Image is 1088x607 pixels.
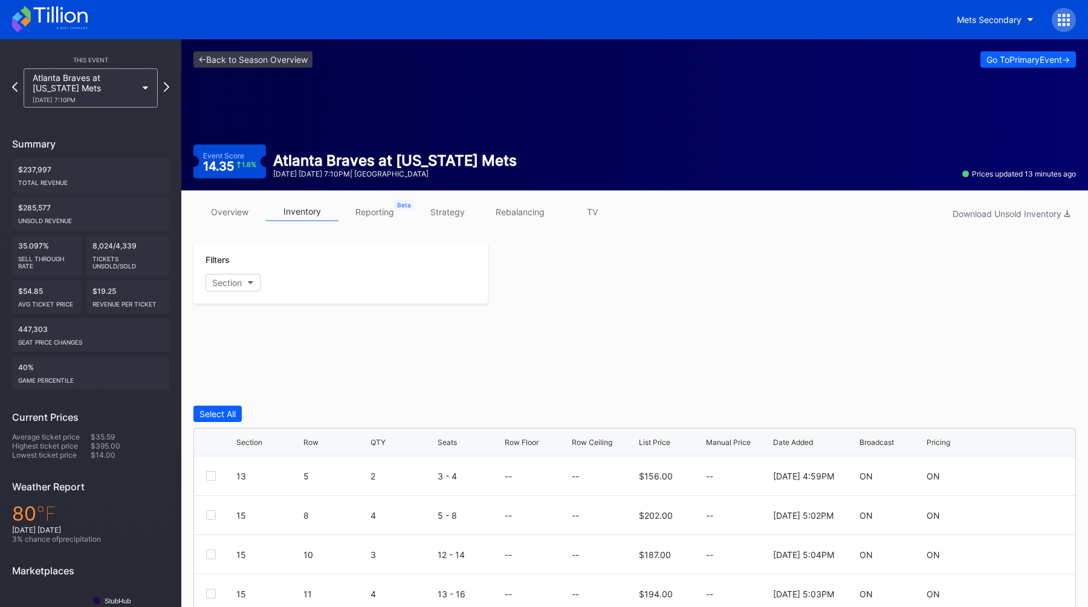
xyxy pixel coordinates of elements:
div: Broadcast [860,438,894,447]
div: 15 [236,510,300,521]
div: 15 [236,589,300,599]
div: 3 [371,550,435,560]
div: Game percentile [18,372,163,384]
div: 5 - 8 [438,510,502,521]
text: StubHub [105,597,131,605]
div: ON [860,471,873,481]
div: ON [927,510,940,521]
div: Row Floor [505,438,539,447]
div: Average ticket price [12,432,91,441]
div: Event Score [203,151,244,160]
div: ON [927,589,940,599]
div: ON [927,550,940,560]
a: strategy [411,203,484,221]
div: -- [572,550,579,560]
div: ON [860,589,873,599]
div: -- [505,471,512,481]
div: Manual Price [706,438,751,447]
div: ON [927,471,940,481]
div: Avg ticket price [18,296,76,308]
a: rebalancing [484,203,556,221]
div: 8,024/4,339 [86,235,169,276]
button: Select All [193,406,242,422]
div: QTY [371,438,386,447]
div: Mets Secondary [957,15,1022,25]
div: $237,997 [12,159,169,192]
div: Atlanta Braves at [US_STATE] Mets [33,73,137,103]
div: 13 - 16 [438,589,502,599]
div: 4 [371,510,435,521]
div: [DATE] 4:59PM [773,471,834,481]
div: 447,303 [12,319,169,352]
div: -- [505,550,512,560]
div: List Price [639,438,670,447]
div: 12 - 14 [438,550,502,560]
div: ON [860,550,873,560]
a: reporting [338,203,411,221]
div: 14.35 [203,160,257,172]
div: Row Ceiling [572,438,612,447]
div: Weather Report [12,481,169,493]
div: Current Prices [12,411,169,423]
div: Date Added [773,438,813,447]
div: 5 [303,471,368,481]
div: [DATE] 5:04PM [773,550,834,560]
div: -- [706,471,770,481]
button: Go ToPrimaryEvent-> [980,51,1076,68]
a: TV [556,203,629,221]
div: -- [505,589,512,599]
div: 13 [236,471,300,481]
div: $54.85 [12,281,82,314]
div: $19.25 [86,281,169,314]
div: Pricing [927,438,950,447]
div: 40% [12,357,169,390]
div: Total Revenue [18,174,163,186]
div: Filters [206,255,476,265]
div: Lowest ticket price [12,450,91,459]
div: $35.59 [91,432,169,441]
button: Download Unsold Inventory [947,206,1076,222]
div: seat price changes [18,334,163,346]
div: -- [572,589,579,599]
div: 3 - 4 [438,471,502,481]
div: 2 [371,471,435,481]
div: Prices updated 13 minutes ago [962,169,1076,178]
div: [DATE] [DATE] [12,525,169,534]
div: -- [572,510,579,521]
div: This Event [12,56,169,63]
div: Marketplaces [12,565,169,577]
div: $194.00 [639,589,673,599]
div: ON [860,510,873,521]
div: Section [236,438,262,447]
div: Select All [199,409,236,419]
div: $187.00 [639,550,671,560]
span: ℉ [36,502,56,525]
div: 35.097% [12,235,82,276]
div: Summary [12,138,169,150]
a: overview [193,203,266,221]
a: <-Back to Season Overview [193,51,312,68]
div: 11 [303,589,368,599]
div: Download Unsold Inventory [953,209,1070,219]
div: Unsold Revenue [18,212,163,224]
div: -- [706,550,770,560]
div: Sell Through Rate [18,250,76,270]
button: Mets Secondary [948,8,1043,31]
div: [DATE] 5:03PM [773,589,834,599]
div: -- [572,471,579,481]
div: -- [706,589,770,599]
div: 10 [303,550,368,560]
div: [DATE] [DATE] 7:10PM | [GEOGRAPHIC_DATA] [273,169,517,178]
div: Tickets Unsold/Sold [92,250,163,270]
div: $14.00 [91,450,169,459]
div: 3 % chance of precipitation [12,534,169,544]
div: Seats [438,438,457,447]
div: Highest ticket price [12,441,91,450]
div: -- [706,510,770,521]
div: Section [212,278,242,288]
button: Section [206,274,261,291]
div: 15 [236,550,300,560]
div: $285,577 [12,197,169,230]
div: Revenue per ticket [92,296,163,308]
div: [DATE] 7:10PM [33,96,137,103]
